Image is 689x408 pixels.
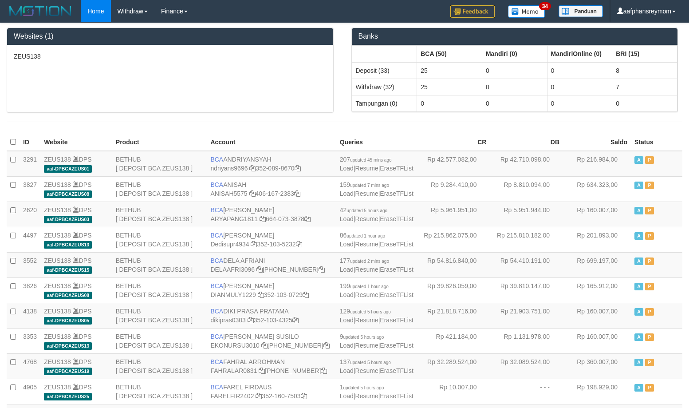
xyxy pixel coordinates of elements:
[563,252,631,277] td: Rp 699.197,00
[355,266,378,273] a: Resume
[112,328,207,353] td: BETHUB [ DEPOSIT BCA ZEUS138 ]
[352,45,417,62] th: Group: activate to sort column ascending
[355,215,378,222] a: Resume
[340,282,389,289] span: 199
[40,134,112,151] th: Website
[563,134,631,151] th: Saldo
[44,317,92,325] span: aaf-DPBCAZEUS05
[210,333,223,340] span: BCA
[20,151,40,177] td: 3291
[355,392,378,400] a: Resume
[490,379,563,404] td: - - -
[207,134,336,151] th: Account
[207,176,336,202] td: ANISAH 406-167-2383
[612,45,677,62] th: Group: activate to sort column ascending
[303,291,309,298] a: Copy 3521030729 to clipboard
[612,79,677,95] td: 7
[380,241,413,248] a: EraseTFList
[645,156,654,164] span: Paused
[645,384,654,392] span: Paused
[340,317,354,324] a: Load
[340,384,384,391] span: 1
[20,227,40,252] td: 4497
[490,202,563,227] td: Rp 5.951.944,00
[355,190,378,197] a: Resume
[355,342,378,349] a: Resume
[44,292,92,299] span: aaf-DPBCAZEUS08
[343,385,384,390] span: updated 5 hours ago
[40,176,112,202] td: DPS
[40,202,112,227] td: DPS
[355,241,378,248] a: Resume
[304,215,311,222] a: Copy 6640733878 to clipboard
[40,328,112,353] td: DPS
[20,353,40,379] td: 4768
[44,156,71,163] a: ZEUS138
[490,328,563,353] td: Rp 1.131.978,00
[340,215,354,222] a: Load
[634,257,643,265] span: Active
[40,227,112,252] td: DPS
[634,182,643,189] span: Active
[340,333,384,340] span: 9
[249,165,256,172] a: Copy ndriyans9696 to clipboard
[44,206,71,214] a: ZEUS138
[207,151,336,177] td: ANDRIYANSYAH 352-089-8670
[7,4,74,18] img: MOTION_logo.png
[112,134,207,151] th: Product
[210,215,258,222] a: ARYAPANG1811
[539,2,551,10] span: 34
[210,190,247,197] a: ANISAH5575
[210,181,223,188] span: BCA
[417,277,490,303] td: Rp 39.826.059,00
[207,227,336,252] td: [PERSON_NAME] 352-103-5232
[340,181,389,188] span: 159
[20,252,40,277] td: 3552
[417,379,490,404] td: Rp 10.007,00
[207,328,336,353] td: [PERSON_NAME] SUSILO [PHONE_NUMBER]
[340,232,413,248] span: | |
[323,342,330,349] a: Copy 4062302392 to clipboard
[207,252,336,277] td: DELA AFRIANI [PHONE_NUMBER]
[417,151,490,177] td: Rp 42.577.082,00
[634,359,643,366] span: Active
[563,353,631,379] td: Rp 360.007,00
[346,234,385,238] span: updated 1 hour ago
[210,392,254,400] a: FARELFIR2402
[417,303,490,328] td: Rp 21.818.716,00
[417,353,490,379] td: Rp 32.289.524,00
[612,95,677,111] td: 0
[417,45,482,62] th: Group: activate to sort column ascending
[340,156,413,172] span: | |
[350,259,389,264] span: updated 2 mins ago
[631,134,682,151] th: Status
[490,353,563,379] td: Rp 32.089.524,00
[340,257,389,264] span: 177
[112,252,207,277] td: BETHUB [ DEPOSIT BCA ZEUS138 ]
[547,79,612,95] td: 0
[44,241,92,249] span: aaf-DPBCAZEUS13
[490,277,563,303] td: Rp 39.810.147,00
[44,333,71,340] a: ZEUS138
[207,277,336,303] td: [PERSON_NAME] 352-103-0729
[380,367,413,374] a: EraseTFList
[340,308,391,315] span: 129
[340,266,354,273] a: Load
[634,207,643,214] span: Active
[294,190,300,197] a: Copy 4061672383 to clipboard
[210,291,256,298] a: DIANMULY1229
[40,151,112,177] td: DPS
[380,392,413,400] a: EraseTFList
[112,353,207,379] td: BETHUB [ DEPOSIT BCA ZEUS138 ]
[112,303,207,328] td: BETHUB [ DEPOSIT BCA ZEUS138 ]
[380,165,413,172] a: EraseTFList
[645,232,654,240] span: Paused
[340,367,354,374] a: Load
[508,5,545,18] img: Button%20Memo.svg
[380,317,413,324] a: EraseTFList
[340,358,413,374] span: | |
[20,176,40,202] td: 3827
[417,95,482,111] td: 0
[563,151,631,177] td: Rp 216.984,00
[547,62,612,79] td: 0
